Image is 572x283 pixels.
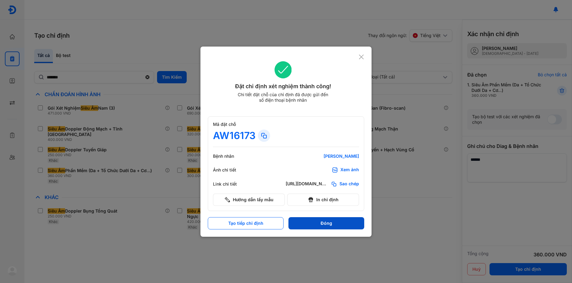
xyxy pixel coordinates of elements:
[340,167,359,173] div: Xem ảnh
[213,122,359,127] div: Mã đặt chỗ
[286,181,328,187] div: [URL][DOMAIN_NAME]
[213,153,250,159] div: Bệnh nhân
[208,217,284,229] button: Tạo tiếp chỉ định
[213,181,250,187] div: Link chi tiết
[213,167,250,173] div: Ảnh chi tiết
[339,181,359,187] span: Sao chép
[213,130,255,142] div: AW16173
[208,82,358,91] div: Đặt chỉ định xét nghiệm thành công!
[286,153,359,159] div: [PERSON_NAME]
[213,194,285,206] button: Hướng dẫn lấy mẫu
[287,194,359,206] button: In chỉ định
[235,92,331,103] div: Chi tiết đặt chỗ của chỉ định đã được gửi đến số điện thoại bệnh nhân
[288,217,364,229] button: Đóng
